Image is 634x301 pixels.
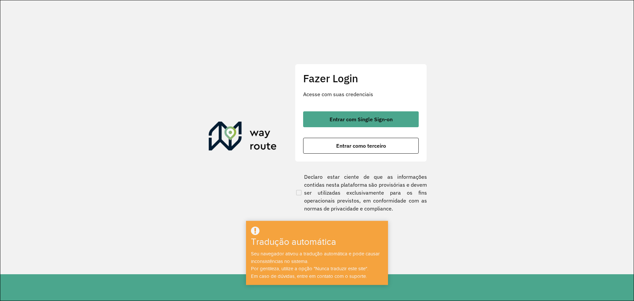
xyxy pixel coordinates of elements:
font: Tradução automática [251,237,336,247]
font: Declaro estar ciente de que as informações contidas nesta plataforma são provisórias e devem ser ... [304,173,427,212]
font: Acesse com suas credenciais [303,91,373,97]
font: Em caso de dúvidas, entre em contato com o suporte. [251,274,367,279]
font: Fazer Login [303,71,358,85]
button: botão [303,138,419,154]
font: Entrar como terceiro [336,142,386,149]
img: Roteirizador AmbevTech [209,122,277,153]
font: Por gentileza, utilize a opção "Nunca traduzir este site". [251,266,368,271]
button: botão [303,111,419,127]
font: Entrar com Single Sign-on [330,116,393,123]
font: Seu navegador ativou a tradução automática e pode causar inconsistências no sistema. [251,251,380,264]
